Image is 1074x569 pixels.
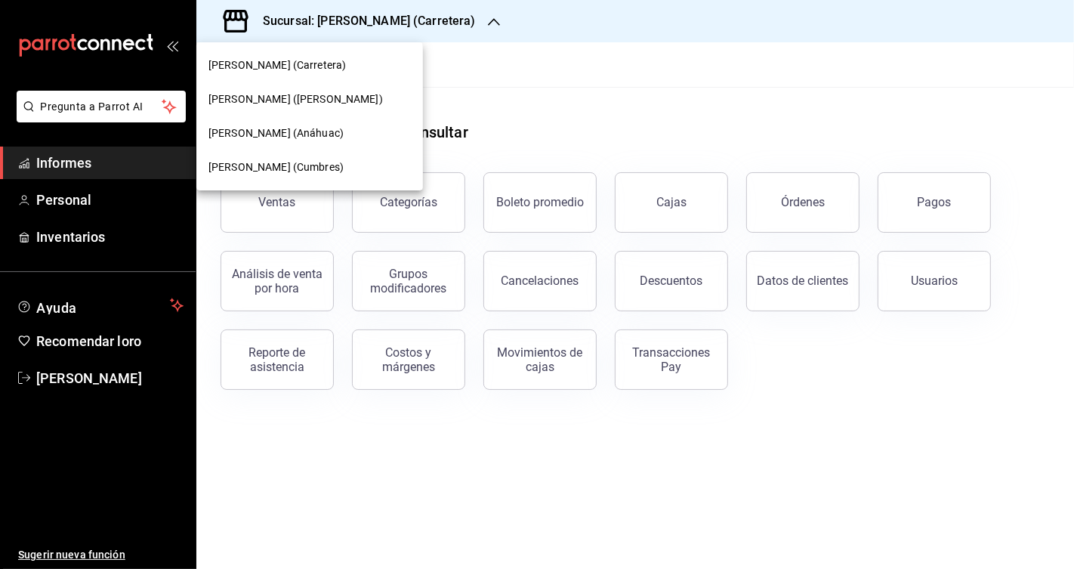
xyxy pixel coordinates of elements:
[208,93,383,105] font: [PERSON_NAME] ([PERSON_NAME])
[196,116,423,150] div: [PERSON_NAME] (Anáhuac)
[208,59,346,71] font: [PERSON_NAME] (Carretera)
[196,150,423,184] div: [PERSON_NAME] (Cumbres)
[196,82,423,116] div: [PERSON_NAME] ([PERSON_NAME])
[196,48,423,82] div: [PERSON_NAME] (Carretera)
[208,161,344,173] font: [PERSON_NAME] (Cumbres)
[208,127,344,139] font: [PERSON_NAME] (Anáhuac)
